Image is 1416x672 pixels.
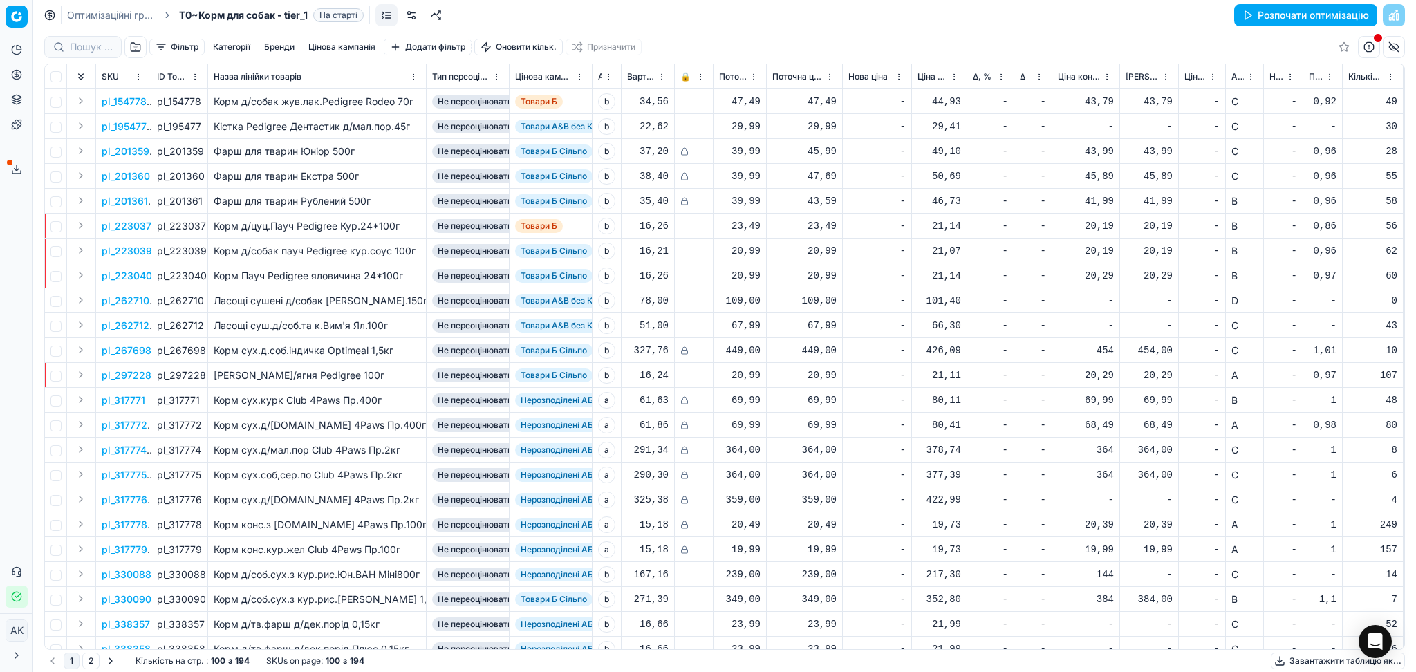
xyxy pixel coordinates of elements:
div: 20,19 [1126,244,1173,258]
div: - [1269,244,1297,258]
div: pl_262710 [157,294,202,308]
div: 45,89 [1126,169,1173,183]
div: Корм д/собак пауч Pedigree кур.соус 100г [214,244,420,258]
button: pl_223039 [102,244,152,258]
button: pl_317776 [102,493,147,507]
div: 29,99 [719,120,761,133]
button: Expand [73,590,89,607]
div: - [1269,169,1297,183]
div: 47,49 [719,95,761,109]
button: Expand [73,466,89,483]
div: 43,59 [772,194,837,208]
div: 44,93 [917,95,961,109]
div: - [1058,294,1114,308]
button: pl_317774 [102,443,147,457]
div: - [848,95,906,109]
div: 20,99 [719,269,761,283]
div: Корм д/собак жув.лак.Pedigree Rodeo 70г [214,95,420,109]
div: pl_154778 [157,95,202,109]
div: Фарш для тварин Екстра 500г [214,169,420,183]
div: 28 [1348,144,1397,158]
div: - [1184,120,1220,133]
span: b [598,268,615,284]
span: Не переоцінювати [432,144,518,158]
div: 38,40 [627,169,669,183]
button: Expand [73,342,89,358]
button: pl_317775 [102,468,147,482]
div: 0,96 [1309,194,1336,208]
div: - [1184,269,1220,283]
button: pl_223040 [102,269,152,283]
button: Expand [73,441,89,458]
div: - [1020,169,1046,183]
div: 47,69 [772,169,837,183]
button: Expand [73,640,89,657]
div: 55 [1348,169,1397,183]
div: B [1231,244,1258,258]
div: - [973,219,1008,233]
span: ABC за доходом [1231,71,1244,82]
div: 41,99 [1126,194,1173,208]
p: pl_317772 [102,418,147,432]
div: - [848,144,906,158]
span: Поточна промо ціна [719,71,747,82]
div: 66,30 [917,319,961,333]
span: b [598,93,615,110]
div: - [1309,294,1336,308]
div: 43,79 [1058,95,1114,109]
span: Товари А&B без КД [515,120,605,133]
div: 16,21 [627,244,669,258]
div: - [1184,169,1220,183]
div: 56 [1348,219,1397,233]
button: Expand [73,118,89,134]
span: Кількість продаж за 30 днів [1348,71,1384,82]
span: Товари Б Сільпо [515,269,593,283]
div: 58 [1348,194,1397,208]
div: 51,00 [627,319,669,333]
div: 109,00 [719,294,761,308]
button: pl_223037 [102,219,151,233]
div: - [1126,294,1173,308]
button: pl_201359 [102,144,149,158]
div: 30 [1348,120,1397,133]
span: Цінова кампанія [515,71,572,82]
strong: 194 [235,655,250,666]
div: - [1020,194,1046,208]
div: Корм Пауч Pedigree яловичина 24*100г [214,269,420,283]
button: pl_297228 [102,368,151,382]
button: Expand [73,192,89,209]
button: Оновити кільк. [474,39,563,55]
div: B [1231,269,1258,283]
button: pl_262712 [102,319,149,333]
input: Пошук по SKU або назві [70,40,113,54]
div: 62 [1348,244,1397,258]
div: 45,99 [772,144,837,158]
a: Оптимізаційні групи [67,8,156,22]
div: - [1058,319,1114,333]
div: 43,99 [1126,144,1173,158]
div: 16,26 [627,219,669,233]
span: Вартість [627,71,655,82]
div: - [1184,219,1220,233]
button: 2 [82,653,100,669]
div: Open Intercom Messenger [1359,625,1392,658]
p: pl_262710 [102,294,149,308]
button: Go to next page [102,653,119,669]
div: 35,40 [627,194,669,208]
div: 0 [1348,294,1397,308]
div: Ласощі сушені д/собак [PERSON_NAME].150г [214,294,420,308]
span: Не переоцінювати [432,244,518,258]
div: 49,10 [917,144,961,158]
div: B [1231,194,1258,208]
div: - [1020,120,1046,133]
div: 20,19 [1058,244,1114,258]
span: Товари Б Сільпо [515,194,593,208]
button: pl_317779 [102,543,147,557]
p: pl_267698 [102,344,151,357]
div: 45,89 [1058,169,1114,183]
button: Expand [73,541,89,557]
div: - [973,120,1008,133]
span: Товари Б Сільпо [515,244,593,258]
